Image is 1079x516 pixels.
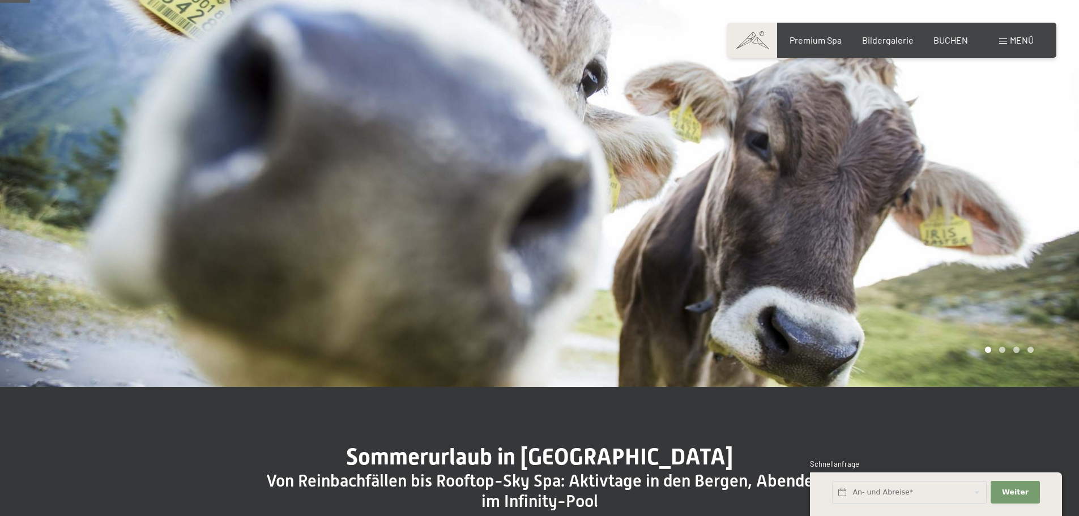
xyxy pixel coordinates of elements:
[1010,35,1034,45] span: Menü
[933,35,968,45] a: BUCHEN
[999,347,1005,353] div: Carousel Page 2
[1027,347,1034,353] div: Carousel Page 4
[1002,487,1029,497] span: Weiter
[790,35,842,45] a: Premium Spa
[862,35,914,45] a: Bildergalerie
[985,347,991,353] div: Carousel Page 1 (Current Slide)
[810,459,859,468] span: Schnellanfrage
[346,443,733,470] span: Sommerurlaub in [GEOGRAPHIC_DATA]
[266,471,813,511] span: Von Reinbachfällen bis Rooftop-Sky Spa: Aktivtage in den Bergen, Abende im Infinity-Pool
[981,347,1034,353] div: Carousel Pagination
[1013,347,1020,353] div: Carousel Page 3
[991,481,1039,504] button: Weiter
